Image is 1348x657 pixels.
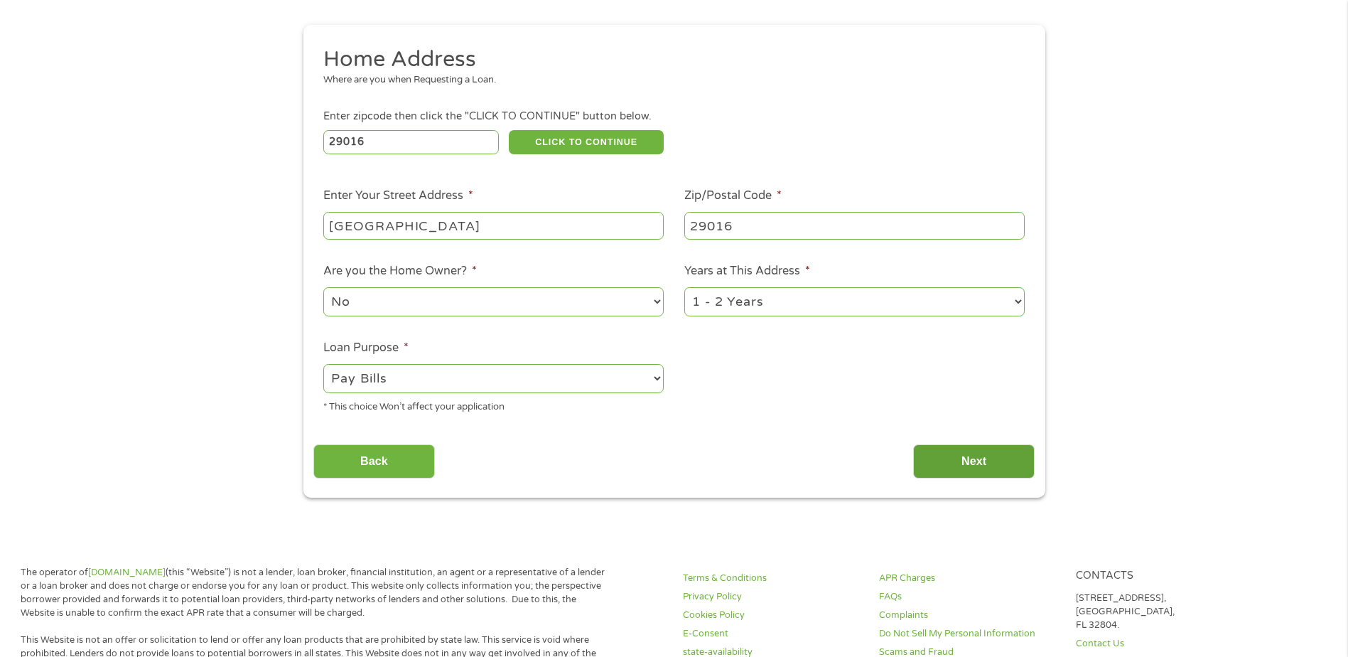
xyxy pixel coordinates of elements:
[684,264,810,279] label: Years at This Address
[879,572,1058,585] a: APR Charges
[88,567,166,578] a: [DOMAIN_NAME]
[323,395,664,415] div: * This choice Won’t affect your application
[1076,637,1255,651] a: Contact Us
[684,188,782,203] label: Zip/Postal Code
[913,444,1035,479] input: Next
[879,627,1058,641] a: Do Not Sell My Personal Information
[683,627,862,641] a: E-Consent
[323,73,1014,87] div: Where are you when Requesting a Loan.
[21,566,610,620] p: The operator of (this “Website”) is not a lender, loan broker, financial institution, an agent or...
[323,130,499,154] input: Enter Zipcode (e.g 01510)
[323,188,473,203] label: Enter Your Street Address
[509,130,664,154] button: CLICK TO CONTINUE
[323,212,664,239] input: 1 Main Street
[879,590,1058,604] a: FAQs
[1076,592,1255,632] p: [STREET_ADDRESS], [GEOGRAPHIC_DATA], FL 32804.
[683,609,862,622] a: Cookies Policy
[313,444,435,479] input: Back
[323,109,1024,124] div: Enter zipcode then click the "CLICK TO CONTINUE" button below.
[683,590,862,604] a: Privacy Policy
[323,264,477,279] label: Are you the Home Owner?
[323,46,1014,74] h2: Home Address
[683,572,862,585] a: Terms & Conditions
[1076,570,1255,583] h4: Contacts
[879,609,1058,622] a: Complaints
[323,341,409,356] label: Loan Purpose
